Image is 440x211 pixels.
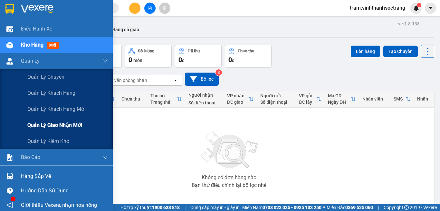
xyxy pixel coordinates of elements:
div: Chưa thu [121,96,144,101]
div: Số điện thoại [260,100,292,105]
th: Toggle SortBy [390,91,414,108]
strong: 1900 633 818 [152,205,180,210]
span: | [378,204,379,211]
span: copyright [404,205,409,210]
div: Thu hộ [150,93,177,98]
span: mới [47,42,59,49]
span: plus [133,6,137,10]
span: món [133,58,142,63]
span: 1 [418,3,420,7]
span: notification [7,202,13,208]
button: plus [129,3,140,14]
div: Mã GD [328,93,350,98]
span: question-circle [7,188,13,194]
span: 0 [228,56,232,64]
img: svg+xml;base64,PHN2ZyBjbGFzcz0ibGlzdC1wbHVnX19zdmciIHhtbG5zPSJodHRwOi8vd3d3LnczLm9yZy8yMDAwL3N2Zy... [197,127,262,172]
button: Hàng đã giao [107,22,144,37]
div: Hướng dẫn sử dụng [21,186,108,196]
span: Kho hàng [21,42,43,48]
span: Báo cáo [21,153,40,161]
span: Quản lý giao nhận mới [27,121,82,129]
span: ⚪️ [323,206,325,209]
sup: 3 [215,69,222,76]
img: warehouse-icon [6,42,13,48]
span: Quản lý kiểm kho [27,137,69,145]
button: Tạo Chuyến [383,46,418,57]
span: Điều hành xe [21,25,52,33]
div: SMS [394,96,406,101]
button: Số lượng0món [125,45,172,68]
button: aim [159,3,170,14]
span: Miền Nam [242,204,321,211]
span: caret-down [428,5,434,11]
span: Quản lý khách hàng mới [27,105,86,113]
span: Quản lý khách hàng [27,89,75,97]
span: Giới thiệu Vexere, nhận hoa hồng [21,201,97,209]
div: ĐC giao [227,100,249,105]
div: Chưa thu [238,49,254,53]
div: ĐC lấy [299,100,316,105]
div: Người gửi [260,93,292,98]
span: file-add [148,6,152,10]
img: warehouse-icon [6,173,13,180]
div: Người nhận [188,92,221,98]
span: 0 [129,56,132,64]
div: VP gửi [299,93,316,98]
div: Hàng sắp về [21,171,108,181]
button: Chưa thu0đ [225,45,272,68]
div: Ngày ĐH [328,100,350,105]
strong: 0708 023 035 - 0935 103 250 [263,205,321,210]
span: Hỗ trợ kỹ thuật: [120,204,180,211]
svg: open [173,78,178,83]
span: | [185,204,186,211]
th: Toggle SortBy [325,91,359,108]
div: Nhân viên [362,96,387,101]
th: Toggle SortBy [224,91,257,108]
div: Số lượng [138,49,154,53]
span: tram.vinhthanhsoctrang [345,4,410,12]
div: Nhãn [417,96,431,101]
div: Không có đơn hàng nào. [202,175,258,180]
div: ver 1.8.138 [398,20,420,27]
span: Quản Lý [21,57,40,65]
th: Toggle SortBy [296,91,325,108]
span: đ [232,58,234,63]
th: Toggle SortBy [147,91,185,108]
button: Bộ lọc [185,73,219,86]
img: solution-icon [6,154,13,161]
img: warehouse-icon [6,26,13,32]
span: Quản lý chuyến [27,73,64,81]
span: aim [162,6,167,10]
img: warehouse-icon [6,58,13,65]
div: Trạng thái [150,100,177,105]
img: icon-new-feature [413,5,419,11]
button: Đã thu0đ [175,45,222,68]
div: Đã thu [188,49,200,53]
div: Số điện thoại [188,100,221,105]
span: đ [182,58,185,63]
button: file-add [144,3,156,14]
div: Bạn thử điều chỉnh lại bộ lọc nhé! [192,183,268,188]
div: VP nhận [227,93,249,98]
button: Lên hàng [351,46,380,57]
div: Chọn văn phòng nhận [103,77,147,84]
span: 0 [178,56,182,64]
sup: 1 [417,3,421,7]
span: Miền Bắc [327,204,373,211]
img: logo-vxr [5,4,14,14]
span: Cung cấp máy in - giấy in: [190,204,241,211]
strong: 0369 525 060 [345,205,373,210]
span: down [103,58,108,64]
button: caret-down [425,3,436,14]
span: down [103,155,108,160]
